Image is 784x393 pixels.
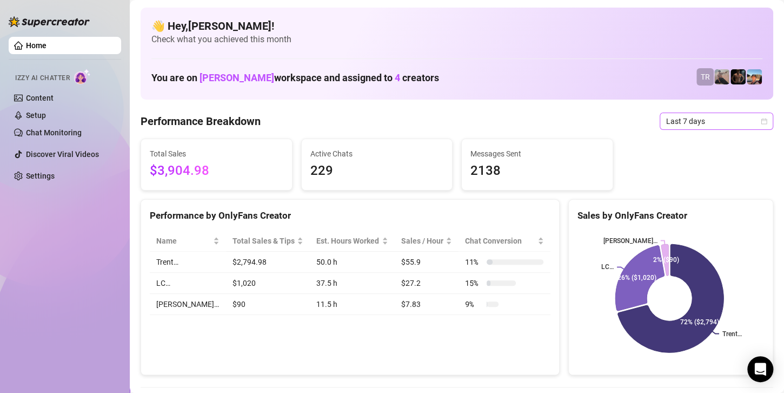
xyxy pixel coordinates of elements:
[150,231,226,252] th: Name
[150,294,226,315] td: [PERSON_NAME]…
[470,161,604,181] span: 2138
[395,294,459,315] td: $7.83
[310,161,444,181] span: 229
[747,356,773,382] div: Open Intercom Messenger
[226,294,310,315] td: $90
[747,69,762,84] img: Zach
[730,69,746,84] img: Trent
[395,252,459,273] td: $55.9
[26,172,55,180] a: Settings
[701,71,710,83] span: TR
[465,298,482,310] span: 9 %
[316,235,380,247] div: Est. Hours Worked
[395,72,400,83] span: 4
[401,235,443,247] span: Sales / Hour
[714,69,729,84] img: LC
[226,252,310,273] td: $2,794.98
[15,73,70,83] span: Izzy AI Chatter
[226,231,310,252] th: Total Sales & Tips
[150,161,283,181] span: $3,904.98
[200,72,274,83] span: [PERSON_NAME]
[156,235,211,247] span: Name
[603,237,657,245] text: [PERSON_NAME]…
[465,235,535,247] span: Chat Conversion
[150,273,226,294] td: LC…
[232,235,295,247] span: Total Sales & Tips
[310,273,395,294] td: 37.5 h
[577,208,764,223] div: Sales by OnlyFans Creator
[470,148,604,160] span: Messages Sent
[26,111,46,120] a: Setup
[761,118,767,125] span: calendar
[310,294,395,315] td: 11.5 h
[74,69,91,84] img: AI Chatter
[666,113,767,129] span: Last 7 days
[150,208,550,223] div: Performance by OnlyFans Creator
[459,231,550,252] th: Chat Conversion
[465,256,482,268] span: 11 %
[226,273,310,294] td: $1,020
[141,114,261,129] h4: Performance Breakdown
[26,128,82,137] a: Chat Monitoring
[151,72,439,84] h1: You are on workspace and assigned to creators
[151,18,762,34] h4: 👋 Hey, [PERSON_NAME] !
[722,330,741,338] text: Trent…
[310,148,444,160] span: Active Chats
[26,94,54,102] a: Content
[26,41,46,50] a: Home
[465,277,482,289] span: 15 %
[395,231,459,252] th: Sales / Hour
[150,252,226,273] td: Trent…
[26,150,99,159] a: Discover Viral Videos
[9,16,90,27] img: logo-BBDzfeDw.svg
[310,252,395,273] td: 50.0 h
[150,148,283,160] span: Total Sales
[395,273,459,294] td: $27.2
[151,34,762,45] span: Check what you achieved this month
[601,264,614,271] text: LC…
